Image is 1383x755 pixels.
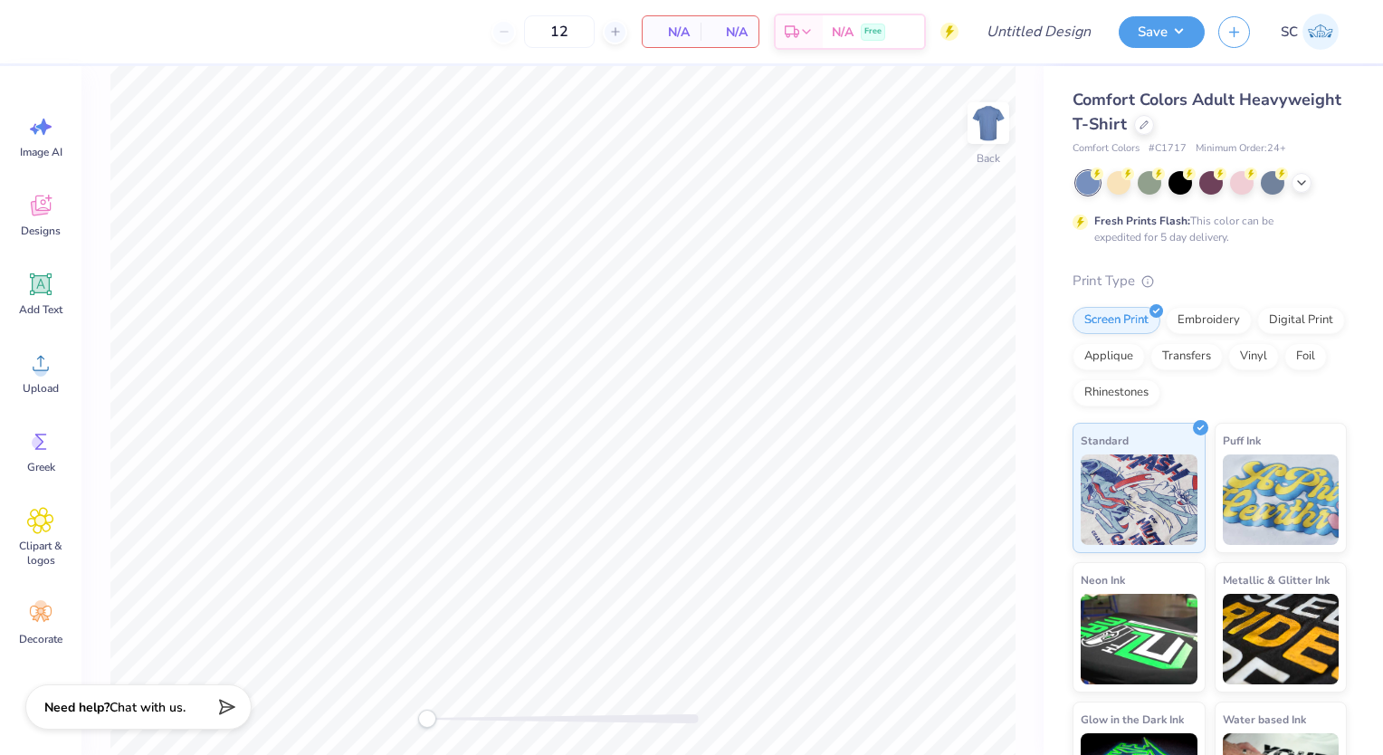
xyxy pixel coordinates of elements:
span: Upload [23,381,59,396]
div: Embroidery [1166,307,1252,334]
span: N/A [832,23,854,42]
span: Water based Ink [1223,710,1306,729]
span: Glow in the Dark Ink [1081,710,1184,729]
img: Metallic & Glitter Ink [1223,594,1340,684]
span: Standard [1081,431,1129,450]
span: Decorate [19,632,62,646]
span: Clipart & logos [11,539,71,568]
span: Free [864,25,882,38]
div: Transfers [1150,343,1223,370]
div: Applique [1073,343,1145,370]
span: Image AI [20,145,62,159]
span: Chat with us. [110,699,186,716]
span: Add Text [19,302,62,317]
img: Sadie Case [1302,14,1339,50]
a: SC [1273,14,1347,50]
div: Vinyl [1228,343,1279,370]
span: SC [1281,22,1298,43]
img: Back [970,105,1006,141]
span: Neon Ink [1081,570,1125,589]
span: Comfort Colors Adult Heavyweight T-Shirt [1073,89,1341,135]
span: Minimum Order: 24 + [1196,141,1286,157]
strong: Fresh Prints Flash: [1094,214,1190,228]
div: Back [977,150,1000,167]
div: Screen Print [1073,307,1160,334]
span: Greek [27,460,55,474]
span: Comfort Colors [1073,141,1140,157]
strong: Need help? [44,699,110,716]
button: Save [1119,16,1205,48]
div: Foil [1284,343,1327,370]
span: N/A [711,23,748,42]
div: Digital Print [1257,307,1345,334]
span: # C1717 [1149,141,1187,157]
img: Puff Ink [1223,454,1340,545]
span: Designs [21,224,61,238]
img: Standard [1081,454,1197,545]
div: Accessibility label [418,710,436,728]
img: Neon Ink [1081,594,1197,684]
span: Metallic & Glitter Ink [1223,570,1330,589]
input: Untitled Design [972,14,1105,50]
span: Puff Ink [1223,431,1261,450]
div: This color can be expedited for 5 day delivery. [1094,213,1317,245]
div: Print Type [1073,271,1347,291]
span: N/A [653,23,690,42]
input: – – [524,15,595,48]
div: Rhinestones [1073,379,1160,406]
